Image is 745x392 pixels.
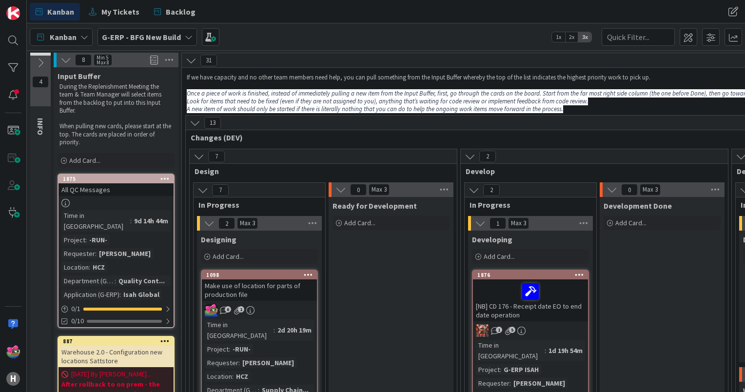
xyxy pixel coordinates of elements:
div: 1875All QC Messages [59,175,174,196]
span: In Progress [470,200,584,210]
div: [PERSON_NAME] [240,357,296,368]
span: 2x [565,32,578,42]
div: 1875 [63,176,174,182]
div: 1876 [477,272,588,278]
a: Backlog [148,3,201,20]
div: Project [205,344,229,354]
img: JK [205,304,217,316]
div: Requester [476,378,510,389]
span: Add Card... [615,218,647,227]
input: Quick Filter... [602,28,675,46]
span: In Progress [198,200,313,210]
span: : [130,216,132,226]
div: 1098Make use of location for parts of production file [202,271,317,301]
a: Kanban [30,3,80,20]
span: : [232,371,234,382]
div: 1875 [59,175,174,183]
span: Develop [466,166,716,176]
span: 7 [212,184,229,196]
span: Backlog [166,6,196,18]
span: Kanban [47,6,74,18]
p: During the Replenishment Meeting the team & Team Manager will select items from the backlog to pu... [59,83,173,115]
div: Quality Cont... [116,275,167,286]
span: 0/10 [71,316,84,326]
div: 1876 [473,271,588,279]
div: 2d 20h 19m [275,325,314,335]
span: : [119,289,121,300]
div: HCZ [90,262,107,273]
div: [PERSON_NAME] [511,378,568,389]
span: 0 / 1 [71,304,80,314]
span: 2 [483,184,500,196]
div: Project [61,235,85,245]
div: 0/1 [59,303,174,315]
img: JK [476,324,489,337]
div: 887 [63,338,174,345]
div: Time in [GEOGRAPHIC_DATA] [476,340,545,361]
div: Max 3 [643,187,658,192]
a: My Tickets [83,3,145,20]
span: 31 [200,55,217,66]
div: Isah Global [121,289,162,300]
div: JK [202,304,317,316]
div: Requester [205,357,238,368]
div: [NB] CD 176 - Receipt date EO to end date operation [473,279,588,321]
div: -RUN- [230,344,253,354]
span: Input Buffer [58,71,100,81]
div: G-ERP ISAH [501,364,541,375]
span: 7 [208,151,225,162]
div: Location [205,371,232,382]
div: 1098 [202,271,317,279]
span: Add Card... [69,156,100,165]
span: Kanban [50,31,77,43]
span: Add Card... [484,252,515,261]
span: Designing [201,235,236,244]
div: Time in [GEOGRAPHIC_DATA] [61,210,130,232]
span: : [238,357,240,368]
span: 8 [75,54,92,66]
span: : [85,235,87,245]
span: INFO [36,118,45,135]
div: [PERSON_NAME] [97,248,153,259]
div: 1876[NB] CD 176 - Receipt date EO to end date operation [473,271,588,321]
b: G-ERP - BFG New Build [102,32,181,42]
span: : [545,345,546,356]
span: Add Card... [344,218,375,227]
span: : [115,275,116,286]
span: [DATE] By [PERSON_NAME]... [71,369,151,379]
span: 1x [552,32,565,42]
div: 887Warehouse 2.0 - Configuration new locations Sattstore [59,337,174,367]
span: Add Card... [213,252,244,261]
span: 0 [350,184,367,196]
span: Developing [472,235,512,244]
span: 0 [621,184,638,196]
div: Department (G-ERP) [61,275,115,286]
div: All QC Messages [59,183,174,196]
span: : [95,248,97,259]
span: 1 [238,306,244,313]
div: H [6,372,20,386]
div: Requester [61,248,95,259]
em: Look for items that need to be fixed (even if they are not assigned to you), anything that’s wait... [187,97,588,105]
div: 1d 19h 54m [546,345,585,356]
span: Development Done [604,201,672,211]
span: 6 [225,306,231,313]
div: 1098 [206,272,317,278]
span: 2 [218,217,235,229]
div: Min 5 [97,55,108,60]
span: 1 [496,327,502,333]
span: : [89,262,90,273]
div: Time in [GEOGRAPHIC_DATA] [205,319,274,341]
div: Warehouse 2.0 - Configuration new locations Sattstore [59,346,174,367]
div: HCZ [234,371,251,382]
div: JK [473,324,588,337]
span: 3x [578,32,591,42]
div: Application (G-ERP) [61,289,119,300]
div: Make use of location for parts of production file [202,279,317,301]
span: 1 [490,217,506,229]
span: 5 [509,327,515,333]
span: 13 [204,117,221,129]
span: My Tickets [101,6,139,18]
div: Max 3 [372,187,387,192]
span: : [500,364,501,375]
